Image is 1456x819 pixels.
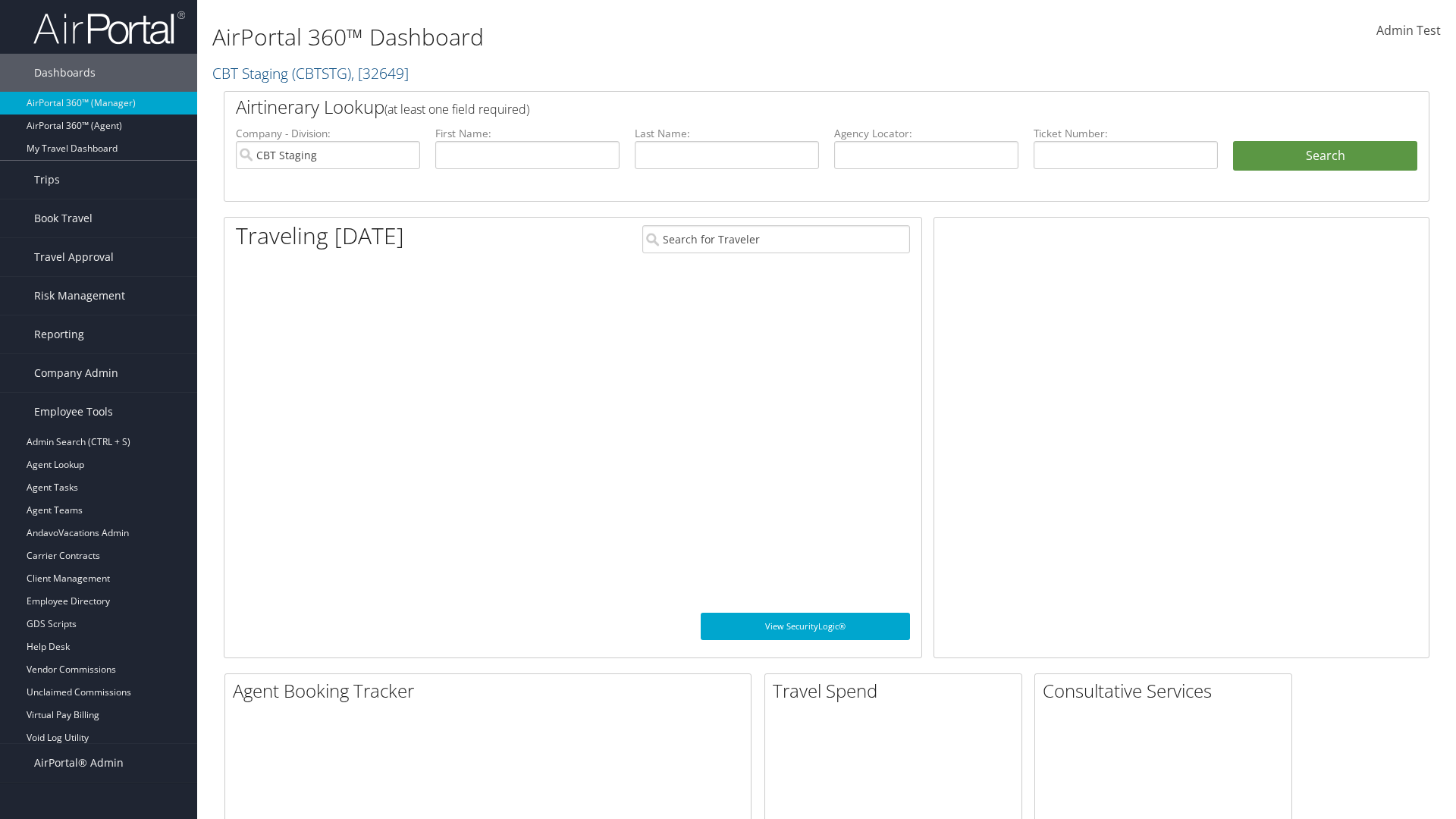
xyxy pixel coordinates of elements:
[773,678,1021,704] h2: Travel Spend
[1043,678,1291,704] h2: Consultative Services
[384,101,529,118] span: (at least one field required)
[212,21,1031,53] h1: AirPortal 360™ Dashboard
[435,126,620,141] label: First Name:
[1376,22,1441,39] span: Admin Test
[1034,126,1218,141] label: Ticket Number:
[834,126,1018,141] label: Agency Locator:
[34,393,113,431] span: Employee Tools
[1376,8,1441,55] a: Admin Test
[236,94,1317,120] h2: Airtinerary Lookup
[34,354,118,392] span: Company Admin
[701,613,910,640] a: View SecurityLogic®
[236,220,404,252] h1: Traveling [DATE]
[34,744,124,782] span: AirPortal® Admin
[34,161,60,199] span: Trips
[34,54,96,92] span: Dashboards
[233,678,751,704] h2: Agent Booking Tracker
[236,126,420,141] label: Company - Division:
[212,63,409,83] a: CBT Staging
[34,238,114,276] span: Travel Approval
[34,315,84,353] span: Reporting
[33,10,185,45] img: airportal-logo.png
[635,126,819,141] label: Last Name:
[351,63,409,83] span: , [ 32649 ]
[642,225,910,253] input: Search for Traveler
[34,199,93,237] span: Book Travel
[1233,141,1417,171] button: Search
[292,63,351,83] span: ( CBTSTG )
[34,277,125,315] span: Risk Management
